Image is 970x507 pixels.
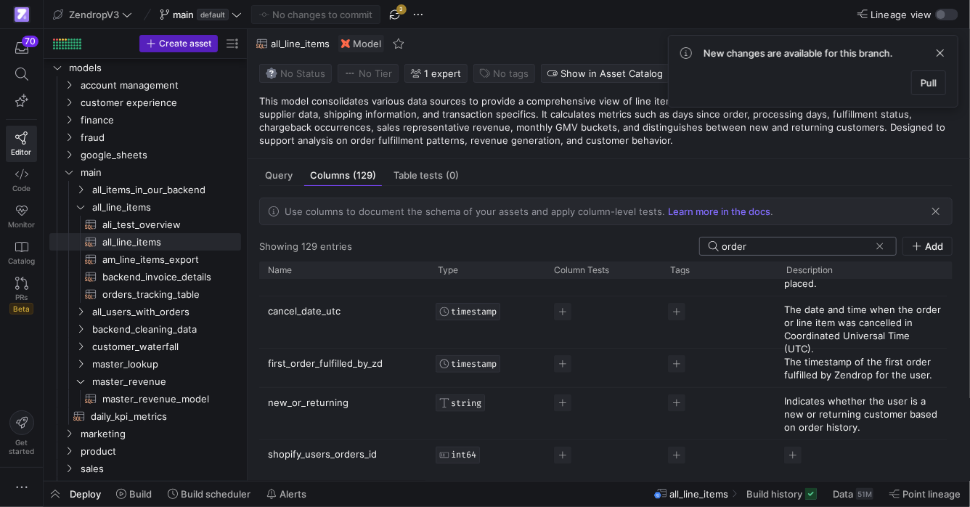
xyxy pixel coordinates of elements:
span: Deploy [70,488,101,500]
div: Press SPACE to select this row. [49,59,241,76]
div: Press SPACE to select this row. [49,442,241,460]
button: 1 expert [404,64,468,83]
p: shopify_users_orders_id [268,441,420,469]
div: Press SPACE to select this row. [49,146,241,163]
span: (0) [446,171,459,180]
div: Press SPACE to select this row. [49,216,241,233]
span: staging [81,478,239,495]
span: Build history [746,488,802,500]
div: Press SPACE to select this row. [49,425,241,442]
span: product [81,443,239,460]
p: first_order_fulfilled_by_zd [268,349,420,386]
p: Indicates whether the user is a new or returning customer based on order history. [784,394,941,434]
span: Catalog [8,256,35,265]
button: Pull [911,70,946,95]
div: Press SPACE to select this row. [49,355,241,373]
img: undefined [341,39,350,48]
span: Data [833,488,853,500]
span: backend_invoice_details​​​​​​​​​​ [102,269,224,285]
span: Get started [9,438,34,455]
span: models [69,60,239,76]
span: Code [12,184,30,192]
button: Alerts [260,482,313,506]
span: all_users_with_orders [92,304,239,320]
a: backend_invoice_details​​​​​​​​​​ [49,268,241,285]
p: new_or_returning [268,389,420,439]
span: Model [353,38,381,49]
span: google_sheets [81,147,239,163]
span: INT64 [451,450,476,461]
div: Press SPACE to select this row. [259,440,947,471]
span: Build [129,488,152,500]
div: Press SPACE to select this row. [49,111,241,129]
button: Point lineage [883,482,967,506]
span: Build scheduler [181,488,250,500]
div: Showing 129 entries [259,240,352,252]
div: 51M [856,488,873,500]
span: No tags [493,68,529,79]
span: sales [81,461,239,477]
span: Editor [12,147,32,156]
span: PRs [15,293,28,301]
span: 1 expert [424,68,461,79]
span: backend_cleaning_data [92,321,239,338]
span: account management [81,77,239,94]
a: Code [6,162,37,198]
p: days_since_order [268,245,420,295]
span: Alerts [280,488,306,500]
span: customer experience [81,94,239,111]
div: Press SPACE to select this row. [49,76,241,94]
span: Name [268,265,292,275]
span: ZendropV3 [69,9,119,20]
button: Build history [740,482,823,506]
a: daily_kpi_metrics​​​​​​​​​​ [49,407,241,425]
p: The date and time when the order or line item was cancelled in Coordinated Universal Time (UTC). [784,303,941,355]
div: Press SPACE to select this row. [49,320,241,338]
a: all_line_items​​​​​​​​​​ [49,233,241,251]
span: Table tests [394,171,459,180]
div: Press SPACE to select this row. [49,390,241,407]
span: TIMESTAMP [451,307,497,317]
span: No Tier [344,68,392,79]
button: Getstarted [6,405,37,461]
span: TIMESTAMP [451,359,497,369]
div: Press SPACE to select this row. [49,303,241,320]
div: Press SPACE to select this row. [49,373,241,390]
button: ZendropV3 [49,5,136,24]
span: (129) [353,171,376,180]
span: master_lookup [92,356,239,373]
a: https://storage.googleapis.com/y42-prod-data-exchange/images/qZXOSqkTtPuVcXVzF40oUlM07HVTwZXfPK0U... [6,2,37,27]
button: Build [110,482,158,506]
button: No tierNo Tier [338,64,399,83]
span: No Status [266,68,325,79]
span: master_revenue [92,373,239,390]
span: Beta [9,303,33,315]
a: Catalog [6,235,37,271]
span: Add [925,240,943,252]
div: Press SPACE to select this row. [49,285,241,303]
span: Column Tests [554,265,609,275]
span: main [173,9,194,20]
span: marketing [81,426,239,442]
span: Lineage view [871,9,932,20]
div: Press SPACE to select this row. [259,296,947,349]
span: all_items_in_our_backend [92,182,239,198]
a: am_line_items_export​​​​​​​​​​ [49,251,241,268]
div: Press SPACE to select this row. [49,338,241,355]
p: The number of days that have passed since the order was placed. [784,251,941,290]
span: fraud [81,129,239,146]
span: am_line_items_export​​​​​​​​​​ [102,251,224,268]
img: No tier [344,68,356,79]
div: Press SPACE to select this row. [259,388,947,440]
span: customer_waterfall [92,338,239,355]
div: Press SPACE to select this row. [49,181,241,198]
img: https://storage.googleapis.com/y42-prod-data-exchange/images/qZXOSqkTtPuVcXVzF40oUlM07HVTwZXfPK0U... [15,7,29,22]
span: Monitor [8,220,35,229]
span: Query [265,171,293,180]
button: Create asset [139,35,218,52]
a: Monitor [6,198,37,235]
div: Press SPACE to select this row. [49,94,241,111]
span: Pull [921,77,937,89]
img: No status [266,68,277,79]
span: Tags [670,265,690,275]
